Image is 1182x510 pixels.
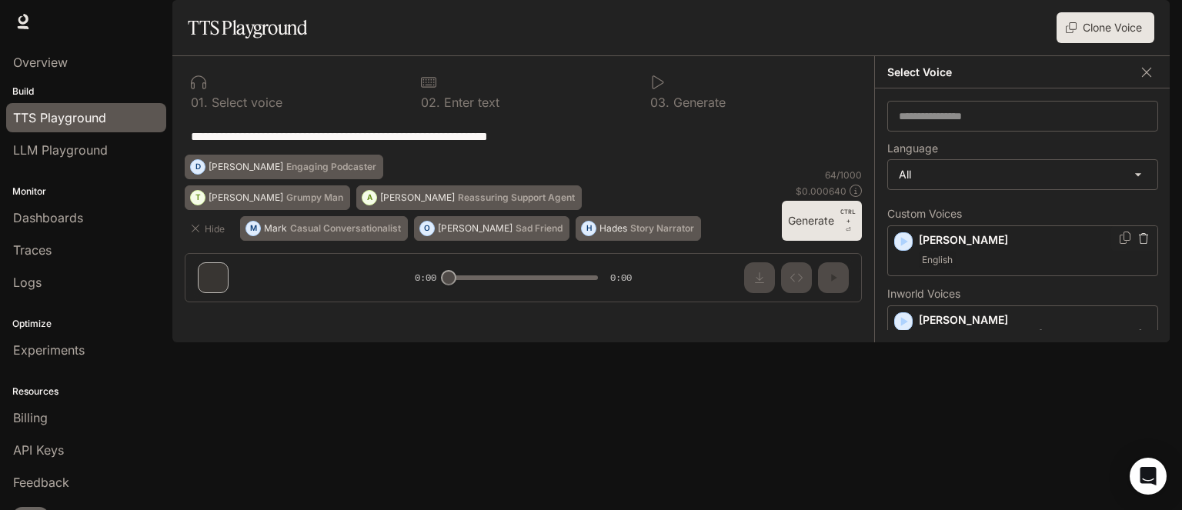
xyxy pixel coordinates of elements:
[919,328,1151,355] p: Deep, smooth middle-aged male French voice. Composed and calm
[825,168,862,182] p: 64 / 1000
[599,224,627,233] p: Hades
[420,216,434,241] div: O
[516,224,563,233] p: Sad Friend
[582,216,596,241] div: H
[1057,12,1154,43] button: Clone Voice
[1130,458,1167,495] div: Open Intercom Messenger
[246,216,260,241] div: M
[669,96,726,108] p: Generate
[440,96,499,108] p: Enter text
[356,185,582,210] button: A[PERSON_NAME]Reassuring Support Agent
[209,193,283,202] p: [PERSON_NAME]
[421,96,440,108] p: 0 2 .
[630,224,694,233] p: Story Narrator
[185,216,234,241] button: Hide
[458,193,575,202] p: Reassuring Support Agent
[380,193,455,202] p: [PERSON_NAME]
[185,155,383,179] button: D[PERSON_NAME]Engaging Podcaster
[414,216,569,241] button: O[PERSON_NAME]Sad Friend
[840,207,856,235] p: ⏎
[286,193,343,202] p: Grumpy Man
[888,160,1157,189] div: All
[362,185,376,210] div: A
[576,216,701,241] button: HHadesStory Narrator
[208,96,282,108] p: Select voice
[919,251,956,269] span: English
[191,96,208,108] p: 0 1 .
[188,12,307,43] h1: TTS Playground
[185,185,350,210] button: T[PERSON_NAME]Grumpy Man
[887,288,1158,299] p: Inworld Voices
[796,185,846,198] p: $ 0.000640
[1117,232,1133,244] button: Copy Voice ID
[887,208,1158,219] p: Custom Voices
[438,224,513,233] p: [PERSON_NAME]
[919,232,1151,248] p: [PERSON_NAME]
[782,201,862,241] button: GenerateCTRL +⏎
[209,162,283,172] p: [PERSON_NAME]
[240,216,408,241] button: MMarkCasual Conversationalist
[191,155,205,179] div: D
[650,96,669,108] p: 0 3 .
[290,224,401,233] p: Casual Conversationalist
[264,224,287,233] p: Mark
[286,162,376,172] p: Engaging Podcaster
[887,143,938,154] p: Language
[919,312,1151,328] p: [PERSON_NAME]
[191,185,205,210] div: T
[840,207,856,225] p: CTRL +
